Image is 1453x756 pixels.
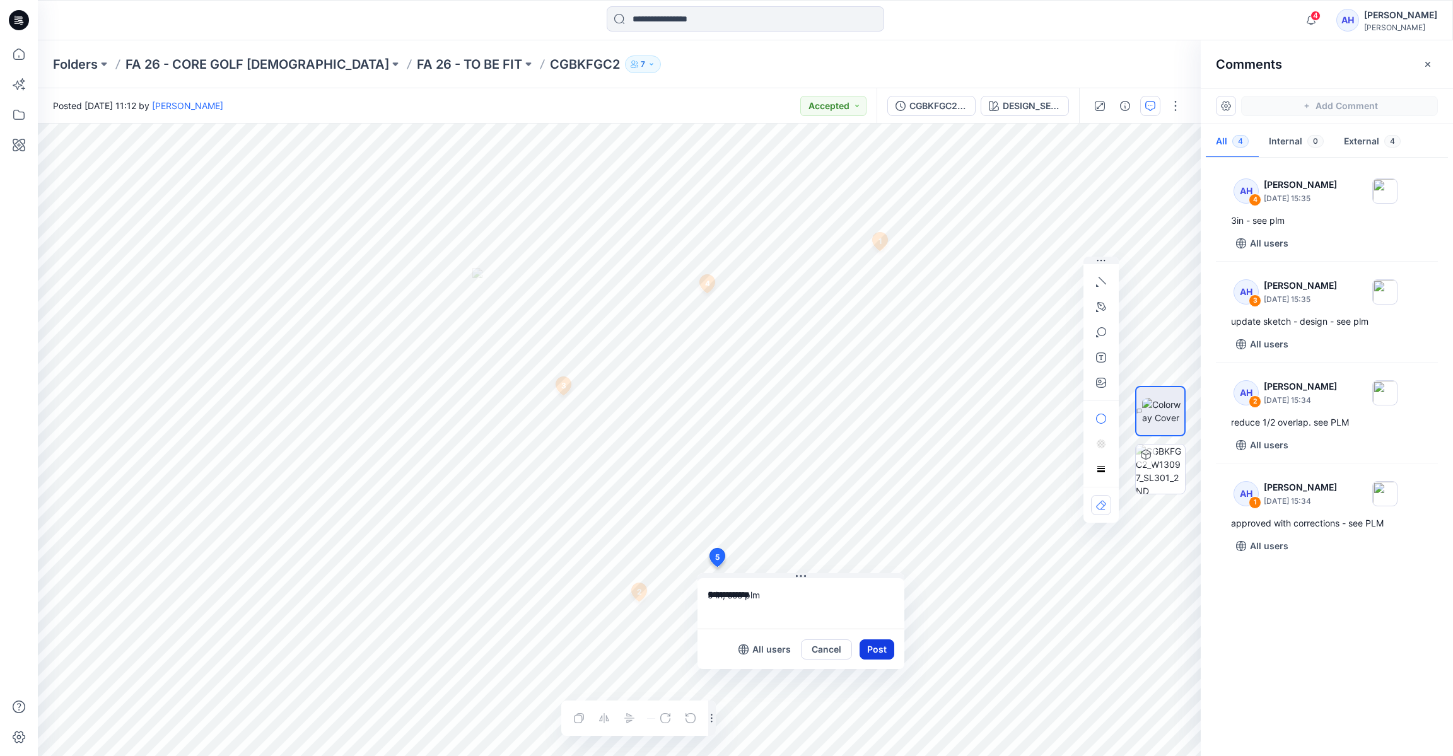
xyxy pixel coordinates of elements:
button: Post [860,639,894,660]
div: DESIGN_SETUP [1003,99,1061,113]
div: [PERSON_NAME] [1364,8,1437,23]
button: External [1334,126,1411,158]
p: [DATE] 15:34 [1264,394,1337,407]
p: [PERSON_NAME] [1264,480,1337,495]
div: AH [1234,380,1259,405]
button: Cancel [801,639,852,660]
img: Colorway Cover [1142,398,1184,424]
p: [DATE] 15:35 [1264,192,1337,205]
div: approved with corrections - see PLM [1231,516,1423,531]
button: Details [1115,96,1135,116]
span: 0 [1307,135,1324,148]
button: All users [733,639,796,660]
div: 3in - see plm [1231,213,1423,228]
div: 2 [1249,395,1261,408]
p: [PERSON_NAME] [1264,278,1337,293]
button: CGBKFGC2_W13097_SL301_2ND PROTO_V2023.1.5_2025.8.21 [887,96,976,116]
button: Internal [1259,126,1334,158]
div: 1 [1249,496,1261,509]
img: CGBKFGC2_W13097_SL301_2ND PROTO_V2023.1.5_2025.8.21 DESIGN_SETUP [1136,445,1185,494]
div: AH [1234,279,1259,305]
p: CGBKFGC2 [550,55,620,73]
button: All [1206,126,1259,158]
button: All users [1231,435,1293,455]
span: Posted [DATE] 11:12 by [53,99,223,112]
div: 3 [1249,294,1261,307]
p: All users [1250,337,1288,352]
div: AH [1234,178,1259,204]
div: AH [1336,9,1359,32]
p: [PERSON_NAME] [1264,379,1337,394]
button: DESIGN_SETUP [981,96,1069,116]
button: All users [1231,233,1293,253]
div: 4 [1249,194,1261,206]
span: 4 [1310,11,1321,21]
p: [PERSON_NAME] [1264,177,1337,192]
a: FA 26 - TO BE FIT [417,55,522,73]
button: All users [1231,334,1293,354]
span: 4 [1232,135,1249,148]
p: All users [1250,236,1288,251]
p: [DATE] 15:35 [1264,293,1337,306]
span: 5 [715,552,720,563]
div: AH [1234,481,1259,506]
button: Add Comment [1241,96,1438,116]
div: update sketch - design - see plm [1231,314,1423,329]
p: All users [1250,438,1288,453]
button: 7 [625,55,661,73]
a: Folders [53,55,98,73]
p: [DATE] 15:34 [1264,495,1337,508]
a: [PERSON_NAME] [152,100,223,111]
button: All users [1231,536,1293,556]
p: 7 [641,57,645,71]
div: CGBKFGC2_W13097_SL301_2ND PROTO_V2023.1.5_2025.8.21 [909,99,967,113]
span: 4 [1384,135,1401,148]
p: All users [1250,538,1288,554]
div: reduce 1/2 overlap. see PLM [1231,415,1423,430]
div: [PERSON_NAME] [1364,23,1437,32]
p: All users [752,642,791,657]
h2: Comments [1216,57,1282,72]
a: FA 26 - CORE GOLF [DEMOGRAPHIC_DATA] [125,55,389,73]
